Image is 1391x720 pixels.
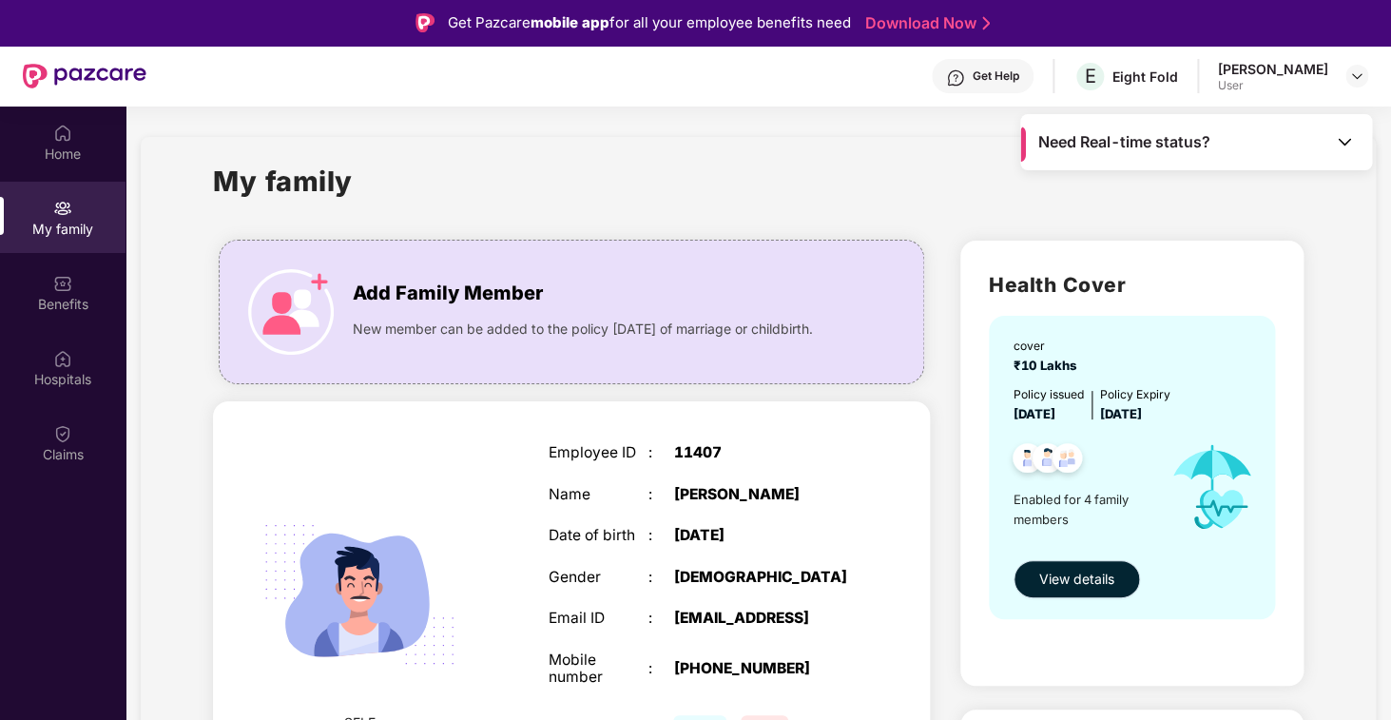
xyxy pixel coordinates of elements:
img: svg+xml;base64,PHN2ZyB4bWxucz0iaHR0cDovL3d3dy53My5vcmcvMjAwMC9zdmciIHdpZHRoPSI0OC45NDMiIGhlaWdodD... [1024,438,1071,484]
img: svg+xml;base64,PHN2ZyBpZD0iSG9tZSIgeG1sbnM9Imh0dHA6Ly93d3cudzMub3JnLzIwMDAvc3ZnIiB3aWR0aD0iMjAiIG... [53,124,72,143]
div: Eight Fold [1112,68,1178,86]
div: Date of birth [548,527,648,545]
div: User [1218,78,1328,93]
div: : [648,660,673,678]
span: New member can be added to the policy [DATE] of marriage or childbirth. [353,319,813,340]
img: svg+xml;base64,PHN2ZyBpZD0iSGVscC0zMngzMiIgeG1sbnM9Imh0dHA6Ly93d3cudzMub3JnLzIwMDAvc3ZnIiB3aWR0aD... [946,68,965,88]
span: ₹10 Lakhs [1014,358,1085,373]
div: [PERSON_NAME] [673,486,849,504]
span: Need Real-time status? [1038,132,1210,152]
div: Gender [548,569,648,587]
img: Logo [415,13,435,32]
div: : [648,444,673,462]
div: Employee ID [548,444,648,462]
a: Download Now [865,13,984,33]
div: Policy issued [1014,385,1084,403]
div: [PERSON_NAME] [1218,60,1328,78]
div: [DEMOGRAPHIC_DATA] [673,569,849,587]
img: svg+xml;base64,PHN2ZyB4bWxucz0iaHR0cDovL3d3dy53My5vcmcvMjAwMC9zdmciIHdpZHRoPSI0OC45NDMiIGhlaWdodD... [1044,438,1091,484]
button: View details [1014,560,1140,598]
img: svg+xml;base64,PHN2ZyBpZD0iQ2xhaW0iIHhtbG5zPSJodHRwOi8vd3d3LnczLm9yZy8yMDAwL3N2ZyIgd2lkdGg9IjIwIi... [53,424,72,443]
div: : [648,610,673,628]
img: Stroke [982,13,990,33]
div: [DATE] [673,527,849,545]
div: Mobile number [548,652,648,687]
div: : [648,527,673,545]
div: Email ID [548,610,648,628]
div: [EMAIL_ADDRESS] [673,610,849,628]
div: : [648,569,673,587]
img: svg+xml;base64,PHN2ZyBpZD0iSG9zcGl0YWxzIiB4bWxucz0iaHR0cDovL3d3dy53My5vcmcvMjAwMC9zdmciIHdpZHRoPS... [53,349,72,368]
img: svg+xml;base64,PHN2ZyBpZD0iQmVuZWZpdHMiIHhtbG5zPSJodHRwOi8vd3d3LnczLm9yZy8yMDAwL3N2ZyIgd2lkdGg9Ij... [53,274,72,293]
img: svg+xml;base64,PHN2ZyB3aWR0aD0iMjAiIGhlaWdodD0iMjAiIHZpZXdCb3g9IjAgMCAyMCAyMCIgZmlsbD0ibm9uZSIgeG... [53,199,72,218]
div: 11407 [673,444,849,462]
strong: mobile app [531,13,609,31]
img: svg+xml;base64,PHN2ZyBpZD0iRHJvcGRvd24tMzJ4MzIiIHhtbG5zPSJodHRwOi8vd3d3LnczLm9yZy8yMDAwL3N2ZyIgd2... [1349,68,1364,84]
div: cover [1014,337,1085,355]
span: [DATE] [1100,406,1142,421]
span: E [1085,65,1096,88]
span: View details [1039,569,1114,590]
div: [PHONE_NUMBER] [673,660,849,678]
img: svg+xml;base64,PHN2ZyB4bWxucz0iaHR0cDovL3d3dy53My5vcmcvMjAwMC9zdmciIHdpZHRoPSIyMjQiIGhlaWdodD0iMT... [241,477,477,712]
div: : [648,486,673,504]
div: Get Pazcare for all your employee benefits need [448,11,851,34]
div: Get Help [973,68,1019,84]
span: Enabled for 4 family members [1014,490,1154,529]
h1: My family [213,160,353,203]
span: [DATE] [1014,406,1055,421]
span: Add Family Member [353,279,543,308]
div: Name [548,486,648,504]
div: Policy Expiry [1100,385,1170,403]
img: Toggle Icon [1335,132,1354,151]
img: icon [248,269,334,355]
img: New Pazcare Logo [23,64,146,88]
h2: Health Cover [989,269,1275,301]
img: icon [1154,424,1271,551]
img: svg+xml;base64,PHN2ZyB4bWxucz0iaHR0cDovL3d3dy53My5vcmcvMjAwMC9zdmciIHdpZHRoPSI0OC45NDMiIGhlaWdodD... [1004,438,1051,484]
